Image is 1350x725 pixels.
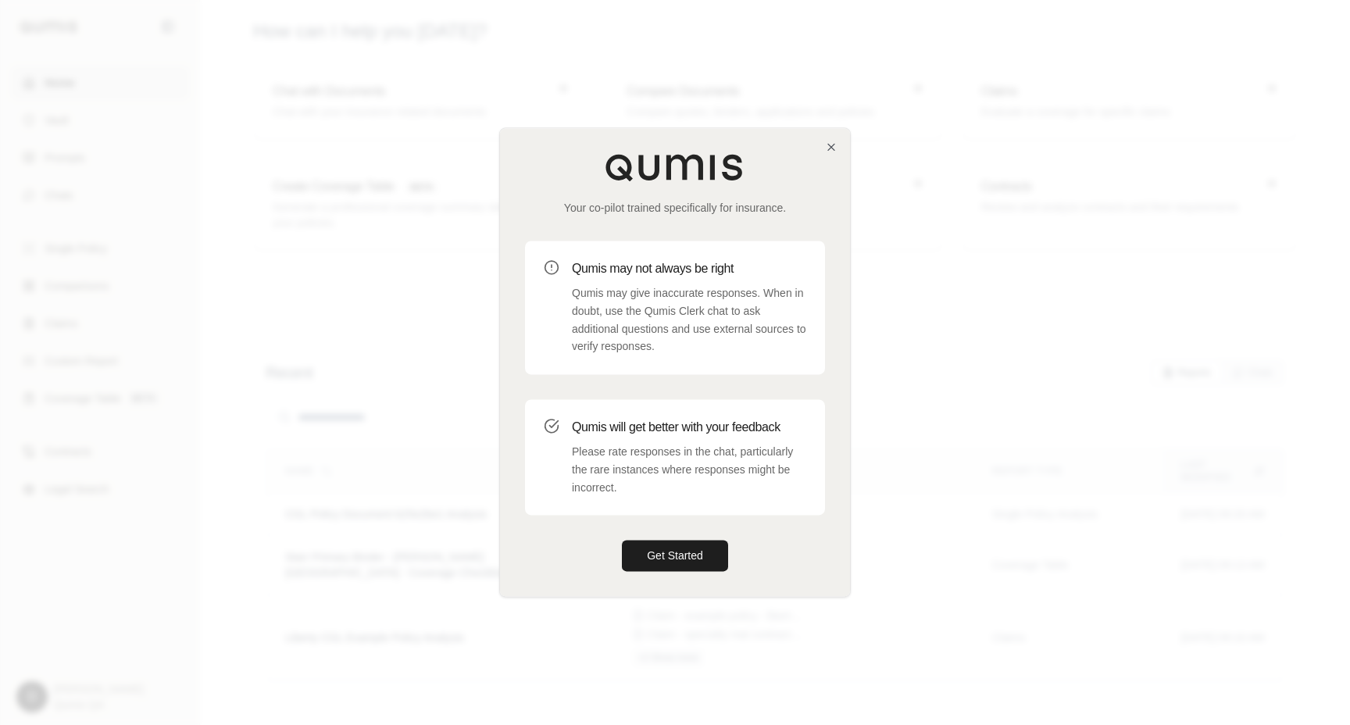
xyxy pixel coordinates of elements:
p: Your co-pilot trained specifically for insurance. [525,200,825,216]
p: Qumis may give inaccurate responses. When in doubt, use the Qumis Clerk chat to ask additional qu... [572,284,806,355]
p: Please rate responses in the chat, particularly the rare instances where responses might be incor... [572,443,806,496]
img: Qumis Logo [605,153,745,181]
h3: Qumis may not always be right [572,259,806,278]
h3: Qumis will get better with your feedback [572,418,806,437]
button: Get Started [622,541,728,572]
